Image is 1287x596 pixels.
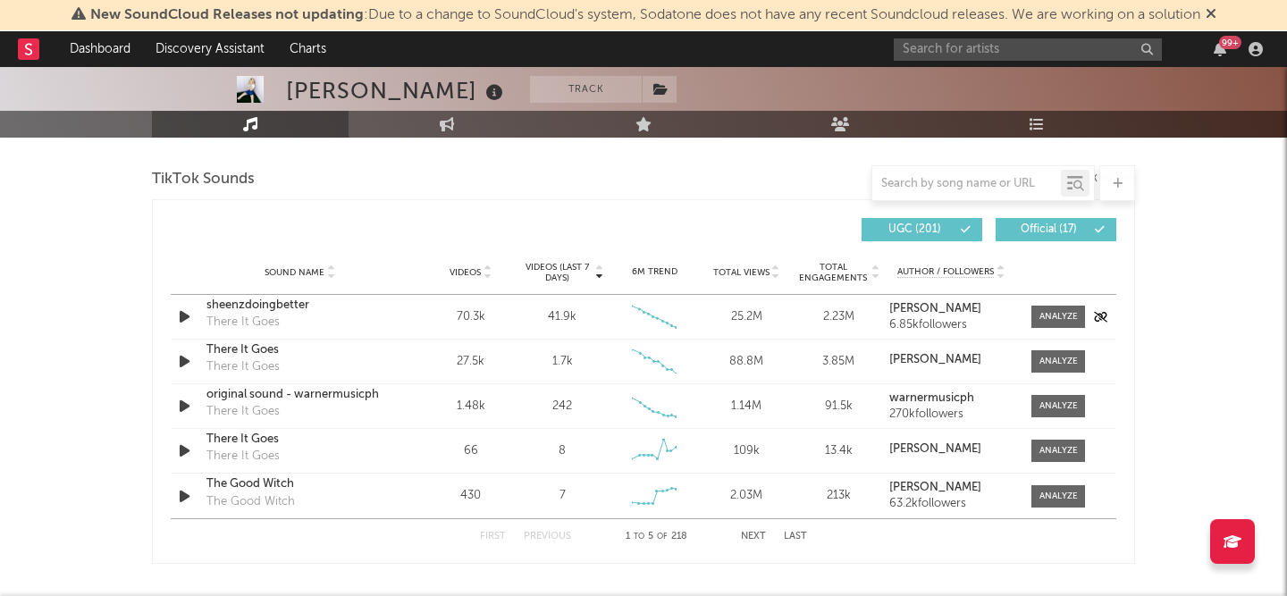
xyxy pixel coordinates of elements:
[657,533,668,541] span: of
[784,532,807,541] button: Last
[559,442,566,460] div: 8
[277,31,339,67] a: Charts
[429,487,512,505] div: 430
[797,442,880,460] div: 13.4k
[889,482,981,493] strong: [PERSON_NAME]
[90,8,1200,22] span: : Due to a change to SoundCloud's system, Sodatone does not have any recent Soundcloud releases. ...
[996,218,1116,241] button: Official(17)
[797,262,870,283] span: Total Engagements
[873,224,955,235] span: UGC ( 201 )
[450,267,481,278] span: Videos
[552,353,573,371] div: 1.7k
[889,319,1014,332] div: 6.85k followers
[552,398,572,416] div: 242
[713,267,770,278] span: Total Views
[530,76,642,103] button: Track
[797,398,880,416] div: 91.5k
[889,443,981,455] strong: [PERSON_NAME]
[206,386,393,404] a: original sound - warnermusicph
[889,354,1014,366] a: [PERSON_NAME]
[57,31,143,67] a: Dashboard
[521,262,593,283] span: Videos (last 7 days)
[741,532,766,541] button: Next
[1219,36,1241,49] div: 99 +
[206,403,280,421] div: There It Goes
[634,533,644,541] span: to
[206,358,280,376] div: There It Goes
[206,431,393,449] a: There It Goes
[206,297,393,315] a: sheenzdoingbetter
[1007,224,1089,235] span: Official ( 17 )
[797,308,880,326] div: 2.23M
[797,487,880,505] div: 213k
[889,392,974,404] strong: warnermusicph
[206,314,280,332] div: There It Goes
[429,308,512,326] div: 70.3k
[897,266,994,278] span: Author / Followers
[286,76,508,105] div: [PERSON_NAME]
[889,482,1014,494] a: [PERSON_NAME]
[894,38,1162,61] input: Search for artists
[524,532,571,541] button: Previous
[705,398,788,416] div: 1.14M
[872,177,1061,191] input: Search by song name or URL
[889,408,1014,421] div: 270k followers
[206,475,393,493] a: The Good Witch
[889,303,1014,315] a: [PERSON_NAME]
[705,353,788,371] div: 88.8M
[889,354,981,365] strong: [PERSON_NAME]
[206,341,393,359] a: There It Goes
[429,442,512,460] div: 66
[1206,8,1216,22] span: Dismiss
[480,532,506,541] button: First
[206,448,280,466] div: There It Goes
[429,353,512,371] div: 27.5k
[797,353,880,371] div: 3.85M
[265,267,324,278] span: Sound Name
[889,443,1014,456] a: [PERSON_NAME]
[559,487,566,505] div: 7
[206,493,295,511] div: The Good Witch
[607,526,705,548] div: 1 5 218
[889,498,1014,510] div: 63.2k followers
[429,398,512,416] div: 1.48k
[613,265,696,279] div: 6M Trend
[548,308,576,326] div: 41.9k
[90,8,364,22] span: New SoundCloud Releases not updating
[705,308,788,326] div: 25.2M
[705,442,788,460] div: 109k
[1214,42,1226,56] button: 99+
[705,487,788,505] div: 2.03M
[889,303,981,315] strong: [PERSON_NAME]
[862,218,982,241] button: UGC(201)
[889,392,1014,405] a: warnermusicph
[143,31,277,67] a: Discovery Assistant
